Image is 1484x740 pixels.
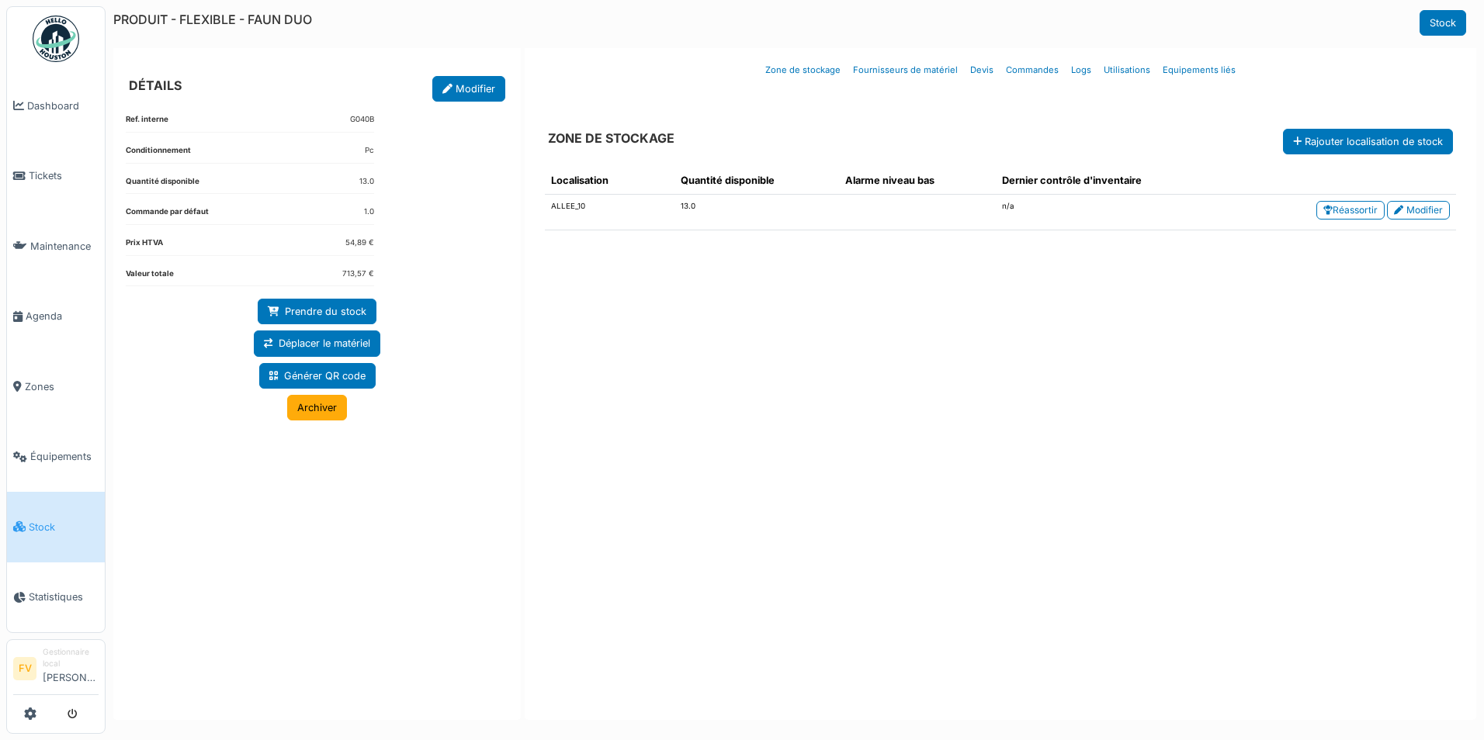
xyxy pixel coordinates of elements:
a: Modifier [1387,201,1450,220]
a: Fournisseurs de matériel [847,52,964,88]
a: Réassortir [1316,201,1385,220]
td: n/a [996,195,1231,230]
a: Utilisations [1097,52,1156,88]
dt: Valeur totale [126,268,174,286]
span: Maintenance [30,239,99,254]
dd: 713,57 € [342,268,374,280]
span: Tickets [29,168,99,183]
dt: Conditionnement [126,145,191,163]
span: Zones [25,379,99,394]
img: Badge_color-CXgf-gQk.svg [33,16,79,62]
dd: 13.0 [359,176,374,188]
span: Équipements [30,449,99,464]
a: Zones [7,351,105,422]
a: Stock [1420,10,1466,36]
li: FV [13,657,36,680]
dd: Pc [365,145,374,157]
span: Statistiques [29,590,99,604]
a: Zone de stockage [759,52,847,88]
a: Prendre du stock [258,299,376,324]
td: 13.0 [674,195,839,230]
a: Logs [1065,52,1097,88]
span: Dashboard [27,99,99,113]
dd: G040B [350,114,374,126]
button: Rajouter localisation de stock [1283,129,1453,154]
a: Archiver [287,395,347,420]
a: Dashboard [7,71,105,141]
th: Alarme niveau bas [839,167,996,195]
th: Localisation [545,167,674,195]
th: Quantité disponible [674,167,839,195]
dt: Prix HTVA [126,237,163,255]
dd: 1.0 [364,206,374,218]
a: Commandes [1000,52,1065,88]
a: Déplacer le matériel [254,330,380,356]
a: Équipements [7,422,105,493]
th: Dernier contrôle d'inventaire [996,167,1231,195]
h6: ZONE DE STOCKAGE [548,131,674,146]
h6: DÉTAILS [129,78,182,93]
li: [PERSON_NAME] [43,646,99,691]
a: Générer QR code [259,363,376,389]
a: Devis [964,52,1000,88]
a: Stock [7,492,105,562]
span: Agenda [26,309,99,323]
a: FV Gestionnaire local[PERSON_NAME] [13,646,99,695]
a: Equipements liés [1156,52,1242,88]
a: Tickets [7,141,105,212]
h6: PRODUIT - FLEXIBLE - FAUN DUO [113,12,312,27]
dt: Commande par défaut [126,206,209,224]
dt: Ref. interne [126,114,168,132]
a: Statistiques [7,562,105,633]
a: Modifier [432,76,505,102]
div: Gestionnaire local [43,646,99,670]
td: ALLEE_10 [545,195,674,230]
a: Agenda [7,282,105,352]
a: Maintenance [7,211,105,282]
dt: Quantité disponible [126,176,199,194]
dd: 54,89 € [345,237,374,249]
span: Stock [29,520,99,534]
